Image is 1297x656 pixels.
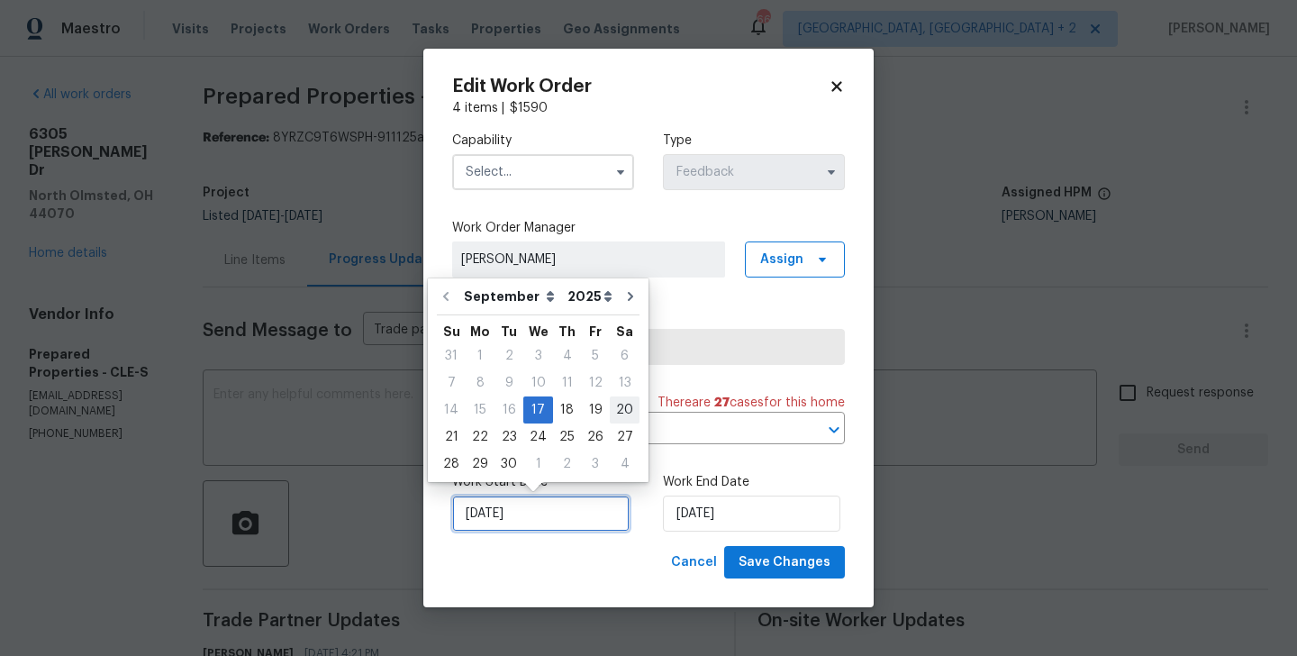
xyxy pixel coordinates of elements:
div: 7 [437,370,466,396]
div: Tue Sep 02 2025 [494,342,523,369]
div: 4 [553,343,581,369]
input: M/D/YYYY [663,496,840,532]
div: 26 [581,424,610,450]
label: Work Order Manager [452,219,845,237]
span: Prepared Properties - CLE-S [467,338,830,356]
div: 1 [523,451,553,477]
div: Wed Sep 10 2025 [523,369,553,396]
div: Wed Sep 17 2025 [523,396,553,424]
select: Year [563,283,617,310]
div: Tue Sep 16 2025 [494,396,523,424]
div: 18 [553,397,581,423]
div: 4 items | [452,99,845,117]
div: 3 [581,451,610,477]
h2: Edit Work Order [452,77,829,96]
div: Sat Sep 06 2025 [610,342,639,369]
div: Fri Sep 05 2025 [581,342,610,369]
div: 6 [610,343,639,369]
span: There are case s for this home [658,394,845,412]
button: Save Changes [724,546,845,579]
div: Fri Sep 12 2025 [581,369,610,396]
div: Sun Sep 07 2025 [437,369,466,396]
div: 10 [523,370,553,396]
div: 1 [466,343,494,369]
button: Open [821,417,847,442]
span: [PERSON_NAME] [461,251,716,269]
div: Fri Oct 03 2025 [581,451,610,478]
div: Thu Sep 04 2025 [553,342,581,369]
button: Go to next month [617,278,644,314]
span: Save Changes [739,551,830,574]
div: Sat Sep 27 2025 [610,424,639,451]
button: Show options [821,161,842,183]
div: Thu Sep 11 2025 [553,369,581,396]
div: Sat Oct 04 2025 [610,451,639,478]
span: $ 1590 [510,102,548,114]
div: 2 [494,343,523,369]
input: Select... [452,154,634,190]
abbr: Thursday [558,325,576,338]
div: 30 [494,451,523,477]
div: Thu Sep 25 2025 [553,424,581,451]
div: 27 [610,424,639,450]
div: 5 [581,343,610,369]
div: 23 [494,424,523,450]
span: 27 [714,396,730,409]
div: Wed Sep 03 2025 [523,342,553,369]
div: Tue Sep 30 2025 [494,451,523,478]
button: Show options [610,161,631,183]
div: Sat Sep 13 2025 [610,369,639,396]
div: 9 [494,370,523,396]
div: Mon Sep 22 2025 [466,424,494,451]
abbr: Monday [470,325,490,338]
div: 3 [523,343,553,369]
button: Cancel [664,546,724,579]
abbr: Wednesday [529,325,549,338]
input: Select... [663,154,845,190]
div: Thu Oct 02 2025 [553,451,581,478]
label: Capability [452,132,634,150]
div: 20 [610,397,639,423]
input: M/D/YYYY [452,496,630,532]
div: 21 [437,424,466,450]
abbr: Sunday [443,325,460,338]
div: 4 [610,451,639,477]
div: Tue Sep 09 2025 [494,369,523,396]
div: Fri Sep 19 2025 [581,396,610,424]
div: 14 [437,397,466,423]
div: Mon Sep 01 2025 [466,342,494,369]
span: Assign [760,251,803,269]
div: 2 [553,451,581,477]
div: Sun Sep 14 2025 [437,396,466,424]
abbr: Friday [589,325,602,338]
div: 15 [466,397,494,423]
div: 8 [466,370,494,396]
button: Go to previous month [432,278,459,314]
div: Wed Sep 24 2025 [523,424,553,451]
div: Mon Sep 29 2025 [466,451,494,478]
div: 16 [494,397,523,423]
div: Sat Sep 20 2025 [610,396,639,424]
div: Sun Sep 28 2025 [437,451,466,478]
div: Fri Sep 26 2025 [581,424,610,451]
div: 19 [581,397,610,423]
div: Tue Sep 23 2025 [494,424,523,451]
div: 22 [466,424,494,450]
div: Wed Oct 01 2025 [523,451,553,478]
div: Thu Sep 18 2025 [553,396,581,424]
div: Mon Sep 15 2025 [466,396,494,424]
div: 28 [437,451,466,477]
div: Sun Aug 31 2025 [437,342,466,369]
div: Mon Sep 08 2025 [466,369,494,396]
span: Cancel [671,551,717,574]
div: 17 [523,397,553,423]
div: 24 [523,424,553,450]
div: 11 [553,370,581,396]
div: 12 [581,370,610,396]
abbr: Tuesday [501,325,517,338]
label: Trade Partner [452,306,845,324]
div: 31 [437,343,466,369]
select: Month [459,283,563,310]
label: Type [663,132,845,150]
abbr: Saturday [616,325,633,338]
